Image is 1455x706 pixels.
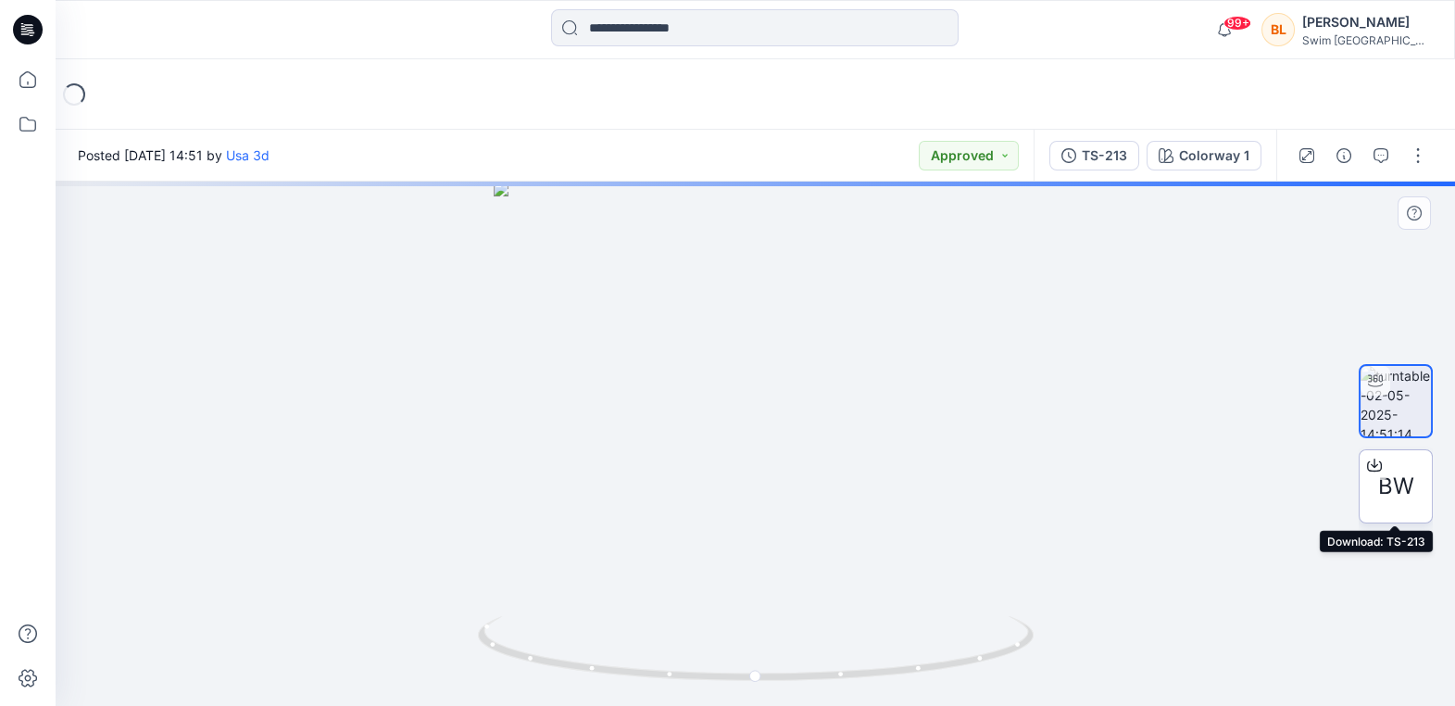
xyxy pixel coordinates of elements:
button: Details [1329,141,1359,170]
span: 99+ [1223,16,1251,31]
span: Posted [DATE] 14:51 by [78,145,270,165]
button: TS-213 [1049,141,1139,170]
span: BW [1378,470,1414,503]
div: BL [1261,13,1295,46]
a: Usa 3d [226,147,270,163]
div: Swim [GEOGRAPHIC_DATA] [1302,33,1432,47]
img: turntable-02-05-2025-14:51:14 [1361,366,1431,436]
button: Colorway 1 [1147,141,1261,170]
div: TS-213 [1082,145,1127,166]
div: Colorway 1 [1179,145,1249,166]
div: [PERSON_NAME] [1302,11,1432,33]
